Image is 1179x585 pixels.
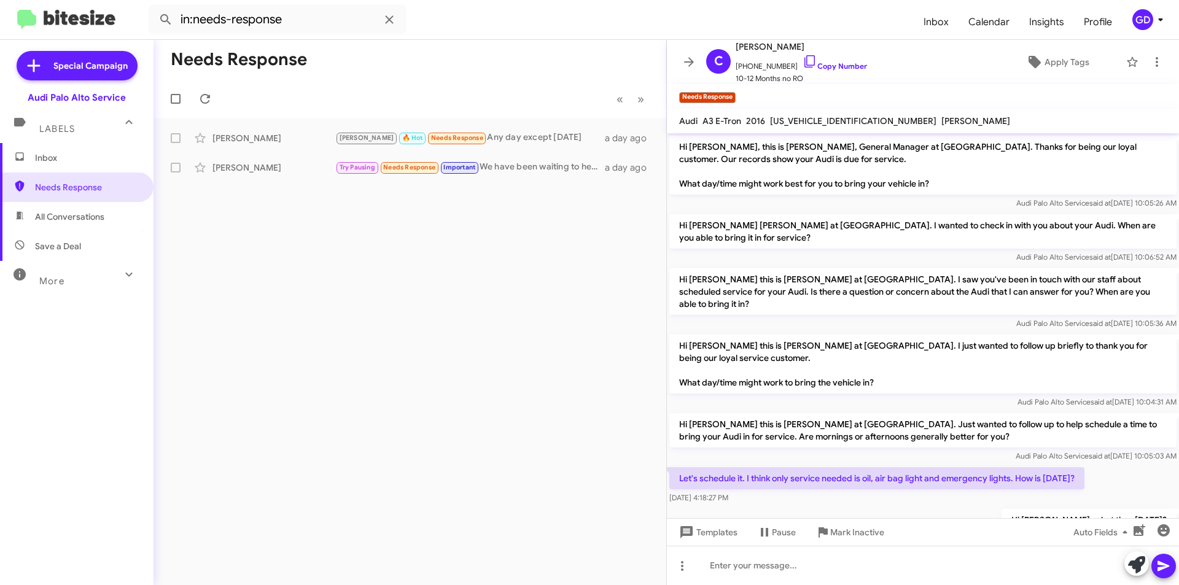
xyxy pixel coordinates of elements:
span: Special Campaign [53,60,128,72]
span: Needs Response [35,181,139,193]
span: Important [443,163,475,171]
span: Mark Inactive [830,521,884,543]
div: Audi Palo Alto Service [28,91,126,104]
button: Mark Inactive [806,521,894,543]
span: Pause [772,521,796,543]
span: » [637,91,644,107]
span: Save a Deal [35,240,81,252]
span: « [617,91,623,107]
span: [PERSON_NAME] [941,115,1010,126]
span: More [39,276,64,287]
button: Auto Fields [1064,521,1142,543]
h1: Needs Response [171,50,307,69]
span: said at [1089,252,1111,262]
span: Audi [679,115,698,126]
span: said at [1089,198,1111,207]
a: Calendar [959,4,1019,40]
span: Inbox [35,152,139,164]
div: a day ago [605,161,656,174]
span: Audi Palo Alto Service [DATE] 10:06:52 AM [1016,252,1177,262]
span: Try Pausing [340,163,375,171]
div: [PERSON_NAME] [212,161,335,174]
span: Apply Tags [1045,51,1089,73]
span: Auto Fields [1073,521,1132,543]
button: Apply Tags [994,51,1120,73]
span: A3 E-Tron [702,115,741,126]
span: said at [1089,451,1110,460]
span: said at [1089,319,1111,328]
button: Pause [747,521,806,543]
span: Audi Palo Alto Service [DATE] 10:04:31 AM [1018,397,1177,406]
span: [PERSON_NAME] [340,134,394,142]
span: Audi Palo Alto Service [DATE] 10:05:03 AM [1016,451,1177,460]
div: GD [1132,9,1153,30]
a: Special Campaign [17,51,138,80]
span: C [714,52,723,71]
button: Next [630,87,652,112]
button: GD [1122,9,1165,30]
a: Copy Number [803,61,867,71]
span: [DATE] 4:18:27 PM [669,493,728,502]
small: Needs Response [679,92,736,103]
a: Insights [1019,4,1074,40]
p: Hi [PERSON_NAME], this is [PERSON_NAME], General Manager at [GEOGRAPHIC_DATA]. Thanks for being o... [669,136,1177,195]
span: Audi Palo Alto Service [DATE] 10:05:36 AM [1016,319,1177,328]
p: Hi [PERSON_NAME], what time [DATE]? [1002,509,1177,531]
span: Audi Palo Alto Service [DATE] 10:05:26 AM [1016,198,1177,207]
span: [US_VEHICLE_IDENTIFICATION_NUMBER] [770,115,936,126]
span: said at [1091,397,1112,406]
span: All Conversations [35,211,104,223]
nav: Page navigation example [610,87,652,112]
div: We have been waiting to hear from you about the part. We keep being told it isn't in to do the se... [335,160,605,174]
input: Search [149,5,407,34]
a: Inbox [914,4,959,40]
div: [PERSON_NAME] [212,132,335,144]
a: Profile [1074,4,1122,40]
p: Hi [PERSON_NAME] [PERSON_NAME] at [GEOGRAPHIC_DATA]. I wanted to check in with you about your Aud... [669,214,1177,249]
span: Needs Response [383,163,435,171]
p: Hi [PERSON_NAME] this is [PERSON_NAME] at [GEOGRAPHIC_DATA]. Just wanted to follow up to help sch... [669,413,1177,447]
span: 10-12 Months no RO [736,72,867,85]
div: Any day except [DATE] [335,131,605,145]
span: [PERSON_NAME] [736,39,867,54]
p: Let's schedule it. I think only service needed is oil, air bag light and emergency lights. How is... [669,467,1084,489]
span: [PHONE_NUMBER] [736,54,867,72]
span: Templates [677,521,737,543]
p: Hi [PERSON_NAME] this is [PERSON_NAME] at [GEOGRAPHIC_DATA]. I saw you've been in touch with our ... [669,268,1177,315]
div: a day ago [605,132,656,144]
span: Needs Response [431,134,483,142]
p: Hi [PERSON_NAME] this is [PERSON_NAME] at [GEOGRAPHIC_DATA]. I just wanted to follow up briefly t... [669,335,1177,393]
span: Labels [39,123,75,134]
span: 🔥 Hot [402,134,423,142]
span: 2016 [746,115,765,126]
button: Templates [667,521,747,543]
button: Previous [609,87,631,112]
